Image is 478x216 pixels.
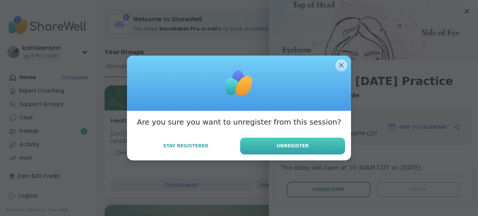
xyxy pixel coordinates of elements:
[133,138,239,154] button: Stay Registered
[240,138,345,154] button: Unregister
[163,143,208,149] span: Stay Registered
[220,65,258,102] img: ShareWell Logomark
[137,117,341,127] h3: Are you sure you want to unregister from this session?
[277,143,309,149] span: Unregister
